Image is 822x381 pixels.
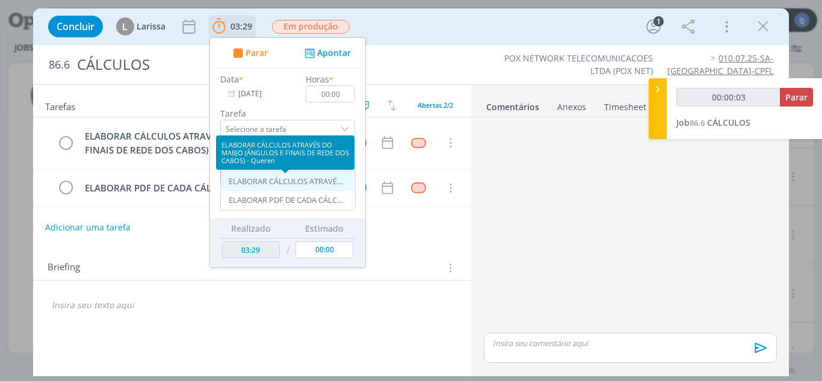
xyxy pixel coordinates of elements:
[230,20,252,32] span: 03:29
[219,218,283,238] th: Realizado
[220,107,355,120] label: Tarefa
[780,88,813,107] button: Parar
[80,129,341,157] div: ELABORAR CÁLCULOS ATRAVÉS DO MABJO (ÂNGULOS E FINAIS DE REDE DOS CABOS)
[72,50,466,79] div: CÁLCULOS
[221,138,355,155] input: Buscar tarefa
[388,100,396,111] img: arrow-down-up.svg
[45,217,131,238] button: Adicionar uma tarefa
[116,17,134,36] div: L
[220,85,295,102] input: Data
[245,49,267,57] span: Parar
[690,117,705,128] span: 86.6
[137,22,165,31] span: Larissa
[557,101,586,113] div: Anexos
[229,196,343,205] div: ELABORAR PDF DE CADA CÁLCULO - Queren
[57,22,94,31] span: Concluir
[644,17,663,36] button: 1
[221,155,355,172] div: Abertas
[45,98,75,113] span: Tarefas
[229,47,268,60] button: Parar
[216,135,354,170] div: ELABORAR CÁLCULOS ATRAVÉS DO MABJO (ÂNGULOS E FINAIS DE REDE DOS CABOS) - Queren
[271,19,350,34] button: Em produção
[48,260,80,276] span: Briefing
[504,52,653,76] a: POX NETWORK TELECOMUNICACOES LTDA (POX NET)
[272,20,350,34] span: Em produção
[292,218,356,238] th: Estimado
[486,96,540,113] a: Comentários
[676,117,750,128] a: Job86.6CÁLCULOS
[301,47,351,60] button: Apontar
[707,117,750,128] span: CÁLCULOS
[80,181,341,196] div: ELABORAR PDF DE CADA CÁLCULO
[209,37,366,268] ul: 03:29
[229,177,343,187] div: ELABORAR CÁLCULOS ATRAVÉS DO MABJO (ÂNGULOS E FINAIS DE REDE DOS CABOS) - Queren
[785,91,808,103] span: Parar
[49,58,70,72] span: 86.6
[654,16,664,26] div: 1
[48,16,103,37] button: Concluir
[220,73,239,85] label: Data
[116,17,165,36] button: LLarissa
[418,101,453,110] span: Abertas 2/2
[33,8,790,376] div: dialog
[604,96,647,113] a: Timesheet
[667,52,773,76] a: 010.07.25-SA-[GEOGRAPHIC_DATA]-CPFL
[282,238,292,263] td: /
[306,73,329,85] label: Horas
[209,17,255,36] button: 03:29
